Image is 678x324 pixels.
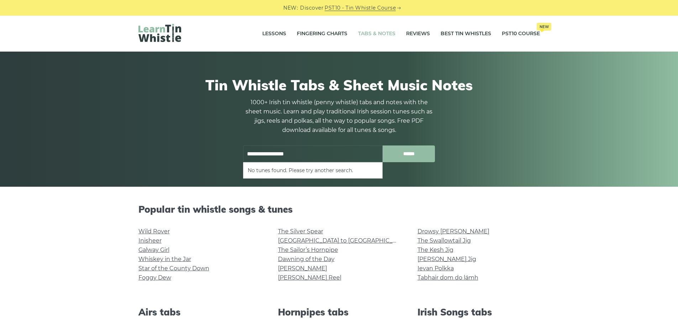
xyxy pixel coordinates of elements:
a: Dawning of the Day [278,256,335,262]
a: The Silver Spear [278,228,323,235]
a: Best Tin Whistles [441,25,491,43]
a: Foggy Dew [138,274,171,281]
a: Drowsy [PERSON_NAME] [417,228,489,235]
a: Star of the County Down [138,265,209,272]
a: Ievan Polkka [417,265,454,272]
a: [PERSON_NAME] Jig [417,256,476,262]
h2: Airs tabs [138,307,261,318]
a: [GEOGRAPHIC_DATA] to [GEOGRAPHIC_DATA] [278,237,409,244]
h1: Tin Whistle Tabs & Sheet Music Notes [138,76,540,94]
a: Reviews [406,25,430,43]
a: Whiskey in the Jar [138,256,191,262]
a: PST10 CourseNew [502,25,540,43]
h2: Hornpipes tabs [278,307,400,318]
h2: Irish Songs tabs [417,307,540,318]
h2: Popular tin whistle songs & tunes [138,204,540,215]
img: LearnTinWhistle.com [138,24,181,42]
a: The Kesh Jig [417,246,453,253]
a: The Swallowtail Jig [417,237,471,244]
a: Lessons [262,25,286,43]
a: Galway Girl [138,246,169,253]
a: Wild Rover [138,228,170,235]
span: New [537,23,551,31]
a: [PERSON_NAME] [278,265,327,272]
a: Inisheer [138,237,162,244]
a: [PERSON_NAME] Reel [278,274,341,281]
a: Tabhair dom do lámh [417,274,478,281]
p: 1000+ Irish tin whistle (penny whistle) tabs and notes with the sheet music. Learn and play tradi... [243,98,435,135]
a: The Sailor’s Hornpipe [278,246,338,253]
a: Fingering Charts [297,25,347,43]
a: Tabs & Notes [358,25,395,43]
li: No tunes found. Please try another search. [248,166,378,175]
